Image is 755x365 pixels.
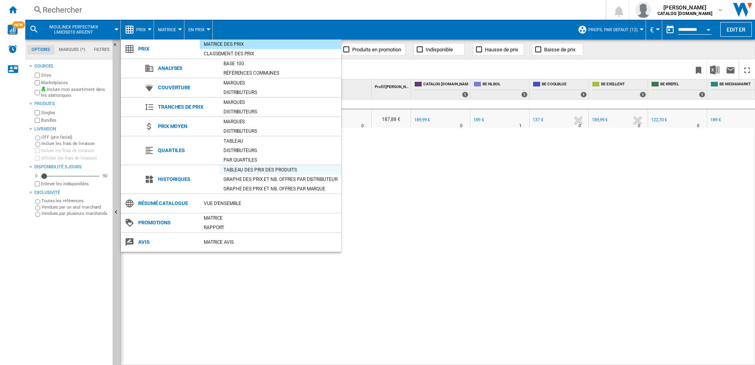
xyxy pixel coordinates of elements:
div: Matrice [200,214,341,222]
span: Couverture [154,82,220,93]
div: Rapport [200,224,341,231]
span: Historiques [154,174,220,185]
span: Tranches de prix [154,102,220,113]
div: Graphe des prix et nb. offres par marque [220,185,341,193]
div: Matrice des prix [200,40,341,48]
span: Avis [134,237,200,248]
span: Résumé catalogue [134,198,200,209]
div: Tableau [220,137,341,145]
div: Marques [220,118,341,126]
div: Marques [220,79,341,87]
span: Prix moyen [154,121,220,132]
div: Tableau des prix des produits [220,166,341,174]
div: Distributeurs [220,147,341,154]
div: Marques [220,98,341,106]
div: Base 100 [220,60,341,68]
span: Prix [134,43,200,55]
div: Distributeurs [220,127,341,135]
div: Références communes [220,69,341,77]
div: Matrice AVIS [200,238,341,246]
div: Graphe des prix et nb. offres par distributeur [220,175,341,183]
div: Vue d'ensemble [200,199,341,207]
span: Quartiles [154,145,220,156]
div: Distributeurs [220,88,341,96]
div: Par quartiles [220,156,341,164]
div: Distributeurs [220,108,341,116]
div: Classement des prix [200,50,341,58]
span: Promotions [134,217,200,228]
span: Analyses [154,63,220,74]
